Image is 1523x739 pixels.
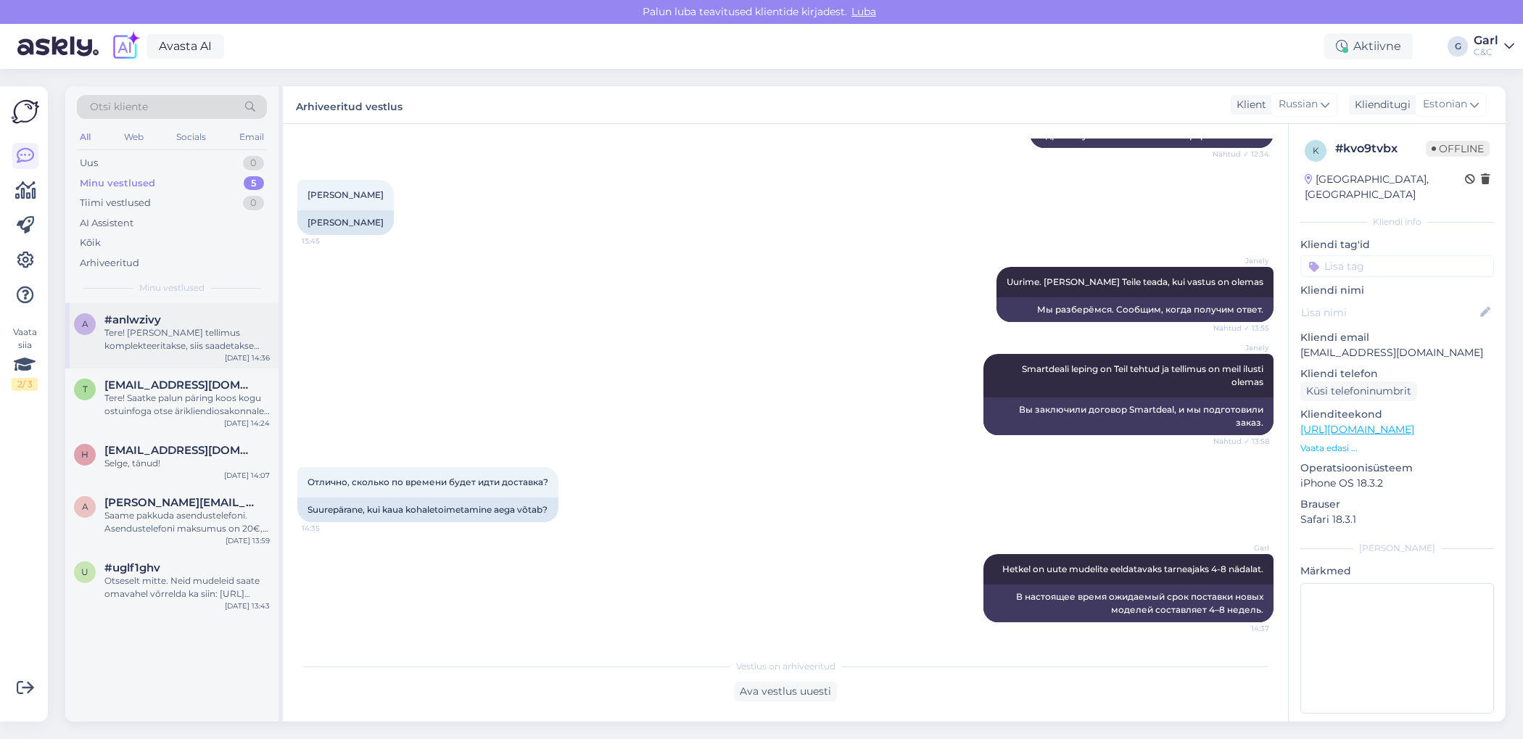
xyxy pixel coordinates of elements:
p: Kliendi telefon [1300,366,1494,381]
a: Avasta AI [146,34,224,59]
div: [PERSON_NAME] [1300,542,1494,555]
span: Smartdeali leping on Teil tehtud ja tellimus on meil ilusti olemas [1022,363,1266,387]
span: 14:37 [1215,623,1269,634]
div: # kvo9tvbx [1335,140,1426,157]
div: Tere! [PERSON_NAME] tellimus komplekteeritakse, siis saadetakse selle kohta ka koheselt teavitust... [104,326,270,352]
span: Uurime. [PERSON_NAME] Teile teada, kui vastus on olemas [1007,276,1263,287]
span: Otsi kliente [90,99,148,115]
div: 5 [244,176,264,191]
p: iPhone OS 18.3.2 [1300,476,1494,491]
div: [DATE] 14:07 [224,470,270,481]
p: Kliendi nimi [1300,283,1494,298]
span: Nähtud ✓ 12:34 [1213,149,1269,160]
span: Minu vestlused [139,281,205,294]
span: Russian [1279,96,1318,112]
div: Klient [1231,97,1266,112]
span: Offline [1426,141,1490,157]
div: Klienditugi [1349,97,1411,112]
span: t [83,384,88,395]
span: [PERSON_NAME] [308,189,384,200]
p: Safari 18.3.1 [1300,512,1494,527]
span: Janely [1215,255,1269,266]
div: Vaata siia [12,326,38,391]
div: Uus [80,156,98,170]
span: tar-mo@hotmail.com [104,379,255,392]
img: explore-ai [110,31,141,62]
div: Küsi telefoninumbrit [1300,381,1417,401]
div: [DATE] 14:36 [225,352,270,363]
span: a [82,318,88,329]
span: Garl [1215,542,1269,553]
span: Vestlus on arhiveeritud [736,660,835,673]
div: Мы разберёмся. Сообщим, когда получим ответ. [996,297,1274,322]
div: Saame pakkuda asendustelefoni. Asendustelefoni maksumus on 20€, mis on ühekordne makse. Uusi mude... [104,509,270,535]
img: Askly Logo [12,98,39,125]
div: [DATE] 13:43 [225,600,270,611]
span: Отлично, сколько по времени будет идти доставка? [308,476,548,487]
a: [URL][DOMAIN_NAME] [1300,423,1414,436]
div: Socials [173,128,209,146]
span: henvahtra@gmail.com [104,444,255,457]
span: aleksandr.nadjoza@gmail.com [104,496,255,509]
div: Arhiveeritud [80,256,139,271]
div: [GEOGRAPHIC_DATA], [GEOGRAPHIC_DATA] [1305,172,1465,202]
p: Kliendi tag'id [1300,237,1494,252]
span: k [1313,145,1319,156]
span: #uglf1ghv [104,561,160,574]
span: Nähtud ✓ 13:55 [1213,323,1269,334]
div: All [77,128,94,146]
input: Lisa nimi [1301,305,1477,321]
span: 14:35 [302,523,356,534]
div: Otseselt mitte. Neid mudeleid saate omavahel võrrelda ka siin: [URL][DOMAIN_NAME] [104,574,270,600]
div: C&C [1474,46,1498,58]
span: Nähtud ✓ 13:58 [1213,436,1269,447]
div: Tiimi vestlused [80,196,151,210]
span: Hetkel on uute mudelite eeldatavaks tarneajaks 4-8 nädalat. [1002,563,1263,574]
div: В настоящее время ожидаемый срок поставки новых моделей составляет 4–8 недель. [983,585,1274,622]
div: 0 [243,156,264,170]
p: [EMAIL_ADDRESS][DOMAIN_NAME] [1300,345,1494,360]
span: 13:45 [302,236,356,247]
span: Janely [1215,342,1269,353]
a: GarlC&C [1474,35,1514,58]
span: h [81,449,88,460]
div: Вы заключили договор Smartdeal, и мы подготовили заказ. [983,397,1274,435]
p: Vaata edasi ... [1300,442,1494,455]
div: G [1448,36,1468,57]
input: Lisa tag [1300,255,1494,277]
div: [DATE] 14:24 [224,418,270,429]
div: 0 [243,196,264,210]
div: Kõik [80,236,101,250]
label: Arhiveeritud vestlus [296,95,403,115]
p: Klienditeekond [1300,407,1494,422]
div: AI Assistent [80,216,133,231]
p: Märkmed [1300,563,1494,579]
span: Estonian [1423,96,1467,112]
p: Kliendi email [1300,330,1494,345]
div: Web [121,128,146,146]
div: Email [236,128,267,146]
div: Ava vestlus uuesti [734,682,837,701]
div: [PERSON_NAME] [297,210,394,235]
div: Minu vestlused [80,176,155,191]
div: Garl [1474,35,1498,46]
div: Selge, tänud! [104,457,270,470]
div: Kliendi info [1300,215,1494,228]
div: Tere! Saatke palun päring koos kogu ostuinfoga otse ärikliendiosakonnale [EMAIL_ADDRESS][DOMAIN_N... [104,392,270,418]
span: #anlwzivy [104,313,161,326]
div: Suurepärane, kui kaua kohaletoimetamine aega võtab? [297,498,558,522]
span: Luba [847,5,880,18]
div: 2 / 3 [12,378,38,391]
div: Aktiivne [1324,33,1413,59]
p: Operatsioonisüsteem [1300,461,1494,476]
span: a [82,501,88,512]
div: [DATE] 13:59 [226,535,270,546]
p: Brauser [1300,497,1494,512]
span: u [81,566,88,577]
